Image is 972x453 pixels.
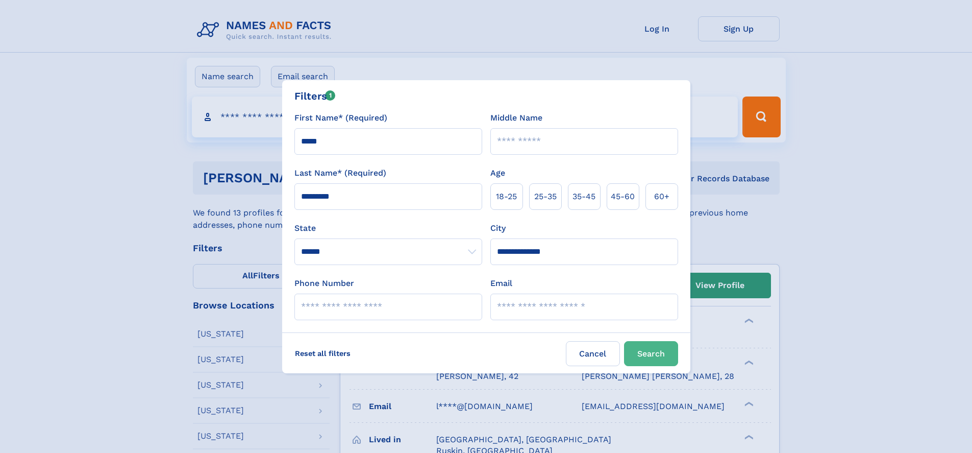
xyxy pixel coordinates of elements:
label: Age [490,167,505,179]
label: Cancel [566,341,620,366]
span: 45‑60 [611,190,635,203]
label: Phone Number [294,277,354,290]
label: Email [490,277,512,290]
label: Last Name* (Required) [294,167,386,179]
label: Reset all filters [288,341,357,366]
label: City [490,222,506,234]
span: 25‑35 [534,190,557,203]
span: 60+ [654,190,669,203]
span: 35‑45 [572,190,595,203]
span: 18‑25 [496,190,517,203]
button: Search [624,341,678,366]
div: Filters [294,88,336,104]
label: First Name* (Required) [294,112,387,124]
label: State [294,222,482,234]
label: Middle Name [490,112,542,124]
